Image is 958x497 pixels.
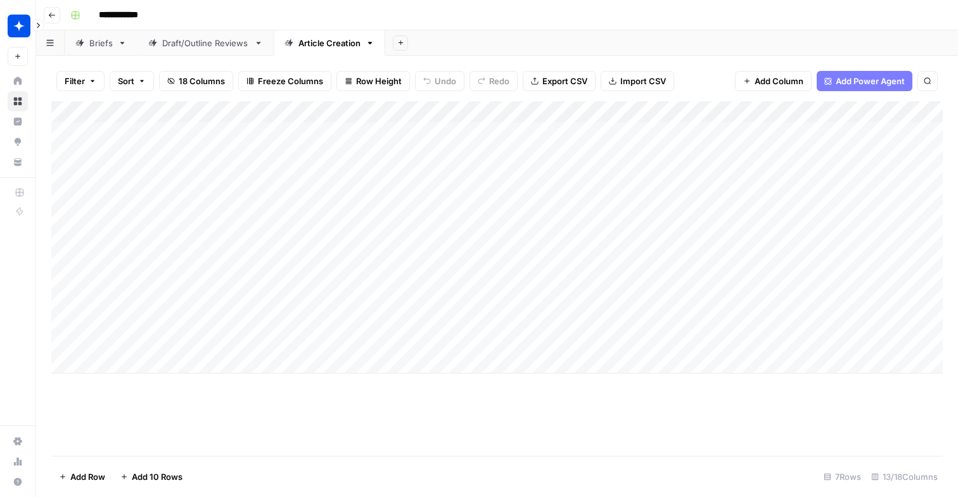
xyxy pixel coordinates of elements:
[489,75,509,87] span: Redo
[110,71,154,91] button: Sort
[356,75,402,87] span: Row Height
[415,71,464,91] button: Undo
[435,75,456,87] span: Undo
[274,30,385,56] a: Article Creation
[113,467,190,487] button: Add 10 Rows
[118,75,134,87] span: Sort
[65,30,137,56] a: Briefs
[132,470,182,483] span: Add 10 Rows
[469,71,518,91] button: Redo
[89,37,113,49] div: Briefs
[162,37,249,49] div: Draft/Outline Reviews
[159,71,233,91] button: 18 Columns
[8,132,28,152] a: Opportunities
[819,467,866,487] div: 7 Rows
[65,75,85,87] span: Filter
[258,75,323,87] span: Freeze Columns
[8,10,28,42] button: Workspace: Wiz
[8,111,28,132] a: Insights
[8,431,28,451] a: Settings
[137,30,274,56] a: Draft/Outline Reviews
[817,71,912,91] button: Add Power Agent
[56,71,105,91] button: Filter
[542,75,587,87] span: Export CSV
[238,71,331,91] button: Freeze Columns
[735,71,812,91] button: Add Column
[8,472,28,492] button: Help + Support
[51,467,113,487] button: Add Row
[179,75,225,87] span: 18 Columns
[755,75,803,87] span: Add Column
[866,467,943,487] div: 13/18 Columns
[298,37,361,49] div: Article Creation
[601,71,674,91] button: Import CSV
[836,75,905,87] span: Add Power Agent
[523,71,596,91] button: Export CSV
[8,15,30,37] img: Wiz Logo
[8,451,28,472] a: Usage
[8,91,28,111] a: Browse
[8,152,28,172] a: Your Data
[70,470,105,483] span: Add Row
[8,71,28,91] a: Home
[620,75,666,87] span: Import CSV
[336,71,410,91] button: Row Height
